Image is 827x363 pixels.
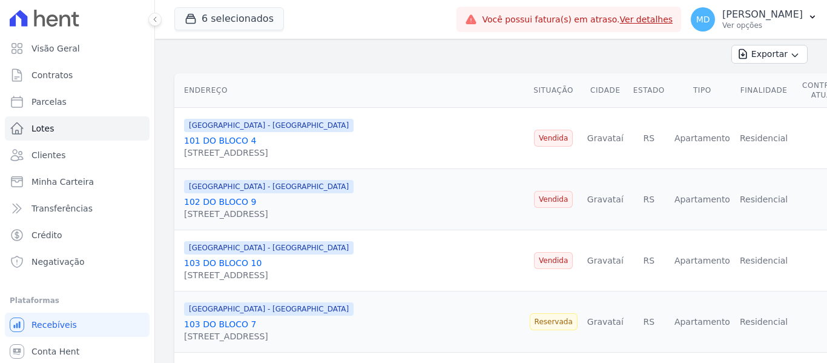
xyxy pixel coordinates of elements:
span: Lotes [31,122,54,135]
a: 103 DO BLOCO 7 [184,319,257,329]
span: Você possui fatura(s) em atraso. [482,13,673,26]
p: Ver opções [722,21,803,30]
a: Visão Geral [5,36,150,61]
span: Parcelas [31,96,67,108]
span: Vendida [534,191,573,208]
a: Contratos [5,63,150,87]
td: RS [628,108,670,169]
td: Apartamento [670,291,735,353]
a: Parcelas [5,90,150,114]
span: Crédito [31,229,62,241]
span: Transferências [31,202,93,215]
th: Situação [525,73,582,108]
span: Conta Hent [31,345,79,358]
span: Vendida [534,252,573,269]
td: Apartamento [670,169,735,230]
span: MD [696,15,710,24]
a: 101 DO BLOCO 4 [184,136,257,145]
td: Gravataí [582,230,628,291]
span: [GEOGRAPHIC_DATA] - [GEOGRAPHIC_DATA] [184,119,354,132]
td: Apartamento [670,230,735,291]
td: Residencial [735,108,792,169]
div: [STREET_ADDRESS] [184,208,354,220]
td: Residencial [735,291,792,353]
button: Exportar [731,45,808,64]
div: Plataformas [10,293,145,308]
th: Cidade [582,73,628,108]
a: 103 DO BLOCO 10 [184,258,262,268]
button: MD [PERSON_NAME] Ver opções [681,2,827,36]
th: Tipo [670,73,735,108]
a: Crédito [5,223,150,247]
span: [GEOGRAPHIC_DATA] - [GEOGRAPHIC_DATA] [184,180,354,193]
span: Contratos [31,69,73,81]
span: Negativação [31,256,85,268]
div: [STREET_ADDRESS] [184,269,354,281]
p: [PERSON_NAME] [722,8,803,21]
button: 6 selecionados [174,7,284,30]
td: RS [628,230,670,291]
td: Gravataí [582,291,628,353]
a: Transferências [5,196,150,221]
th: Finalidade [735,73,792,108]
span: Clientes [31,149,65,161]
a: Negativação [5,250,150,274]
span: Vendida [534,130,573,147]
a: Ver detalhes [620,15,673,24]
th: Estado [628,73,670,108]
span: Minha Carteira [31,176,94,188]
div: [STREET_ADDRESS] [184,330,354,342]
td: Residencial [735,230,792,291]
td: RS [628,291,670,353]
td: Residencial [735,169,792,230]
a: 102 DO BLOCO 9 [184,197,257,207]
a: Minha Carteira [5,170,150,194]
span: [GEOGRAPHIC_DATA] - [GEOGRAPHIC_DATA] [184,241,354,255]
span: Reservada [530,313,578,330]
div: [STREET_ADDRESS] [184,147,354,159]
td: Apartamento [670,108,735,169]
td: Gravataí [582,169,628,230]
span: Recebíveis [31,319,77,331]
th: Endereço [174,73,525,108]
a: Clientes [5,143,150,167]
span: Visão Geral [31,42,80,55]
td: RS [628,169,670,230]
td: Gravataí [582,108,628,169]
span: [GEOGRAPHIC_DATA] - [GEOGRAPHIC_DATA] [184,302,354,316]
a: Lotes [5,116,150,141]
a: Recebíveis [5,313,150,337]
